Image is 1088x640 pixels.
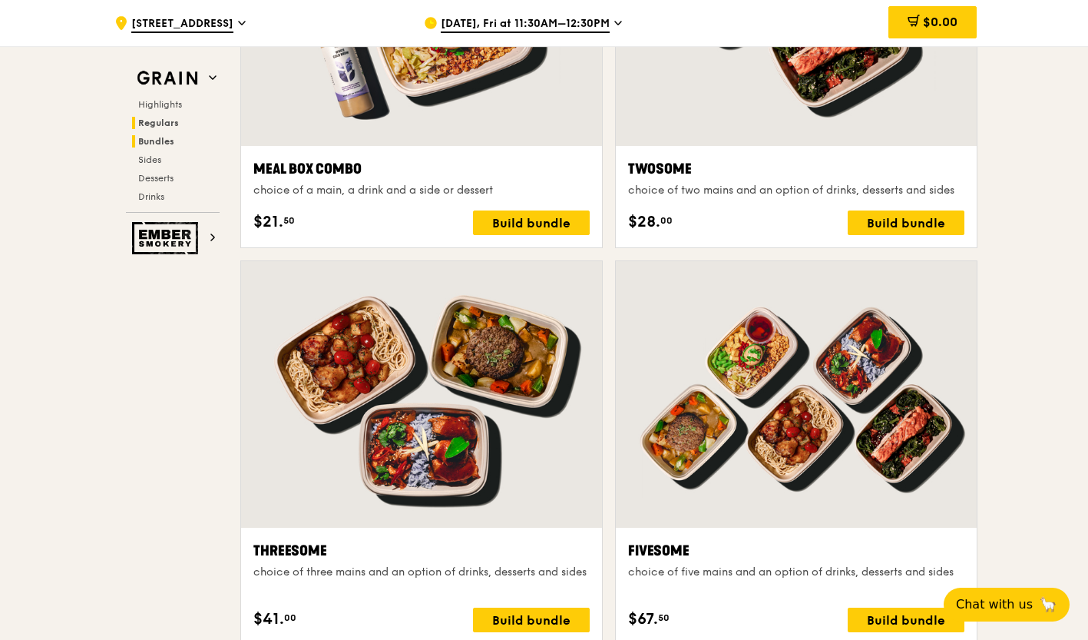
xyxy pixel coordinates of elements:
img: Ember Smokery web logo [132,222,203,254]
div: choice of five mains and an option of drinks, desserts and sides [628,565,964,580]
div: choice of two mains and an option of drinks, desserts and sides [628,183,964,198]
div: Build bundle [848,211,964,235]
div: Build bundle [473,608,590,632]
div: Build bundle [848,608,964,632]
span: Sides [138,154,161,165]
div: Build bundle [473,211,590,235]
span: Regulars [138,118,179,128]
div: Fivesome [628,540,964,562]
span: Bundles [138,136,174,147]
span: [DATE], Fri at 11:30AM–12:30PM [441,16,610,33]
img: Grain web logo [132,65,203,92]
div: Threesome [253,540,590,562]
span: 50 [658,612,670,624]
span: 00 [660,214,673,227]
span: [STREET_ADDRESS] [131,16,233,33]
div: choice of three mains and an option of drinks, desserts and sides [253,565,590,580]
span: Desserts [138,173,174,184]
button: Chat with us🦙 [944,588,1070,622]
span: 00 [284,612,296,624]
div: choice of a main, a drink and a side or dessert [253,183,590,198]
span: $41. [253,608,284,631]
span: Drinks [138,191,164,202]
span: $67. [628,608,658,631]
span: 🦙 [1039,595,1057,614]
span: $0.00 [923,15,957,29]
div: Meal Box Combo [253,158,590,180]
div: Twosome [628,158,964,180]
span: 50 [283,214,295,227]
span: $21. [253,211,283,234]
span: $28. [628,211,660,234]
span: Chat with us [956,595,1033,614]
span: Highlights [138,99,182,110]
